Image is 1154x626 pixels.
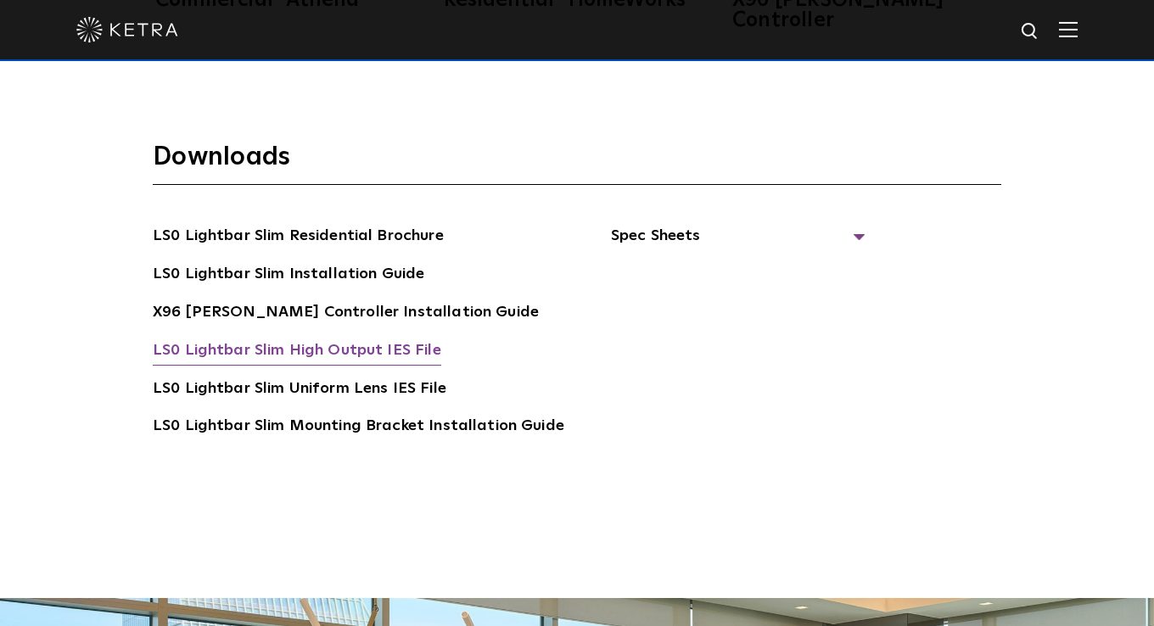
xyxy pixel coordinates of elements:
a: LS0 Lightbar Slim Installation Guide [153,262,424,289]
a: LS0 Lightbar Slim Residential Brochure [153,224,444,251]
img: ketra-logo-2019-white [76,17,178,42]
span: Spec Sheets [611,224,865,261]
a: X96 [PERSON_NAME] Controller Installation Guide [153,300,539,327]
a: LS0 Lightbar Slim Uniform Lens IES File [153,377,446,404]
h3: Downloads [153,141,1001,185]
img: Hamburger%20Nav.svg [1059,21,1078,37]
a: LS0 Lightbar Slim High Output IES File [153,338,441,366]
img: search icon [1020,21,1041,42]
a: LS0 Lightbar Slim Mounting Bracket Installation Guide [153,414,564,441]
